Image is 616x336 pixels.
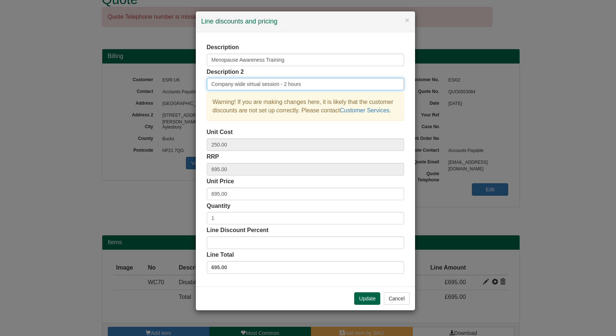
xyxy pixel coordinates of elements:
[207,68,244,76] label: Description 2
[207,177,234,186] label: Unit Price
[207,43,239,52] label: Description
[207,153,219,161] label: RRP
[207,226,269,235] label: Line Discount Percent
[384,292,410,305] button: Cancel
[405,16,409,24] button: ×
[354,292,380,305] button: Update
[207,261,404,274] label: 695.00
[207,128,233,137] label: Unit Cost
[207,251,234,259] label: Line Total
[340,107,389,113] a: Customer Services
[207,92,404,121] div: Warning! If you are making changes here, it is likely that the customer discounts are not set up ...
[207,202,231,210] label: Quantity
[201,17,410,26] h4: Line discounts and pricing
